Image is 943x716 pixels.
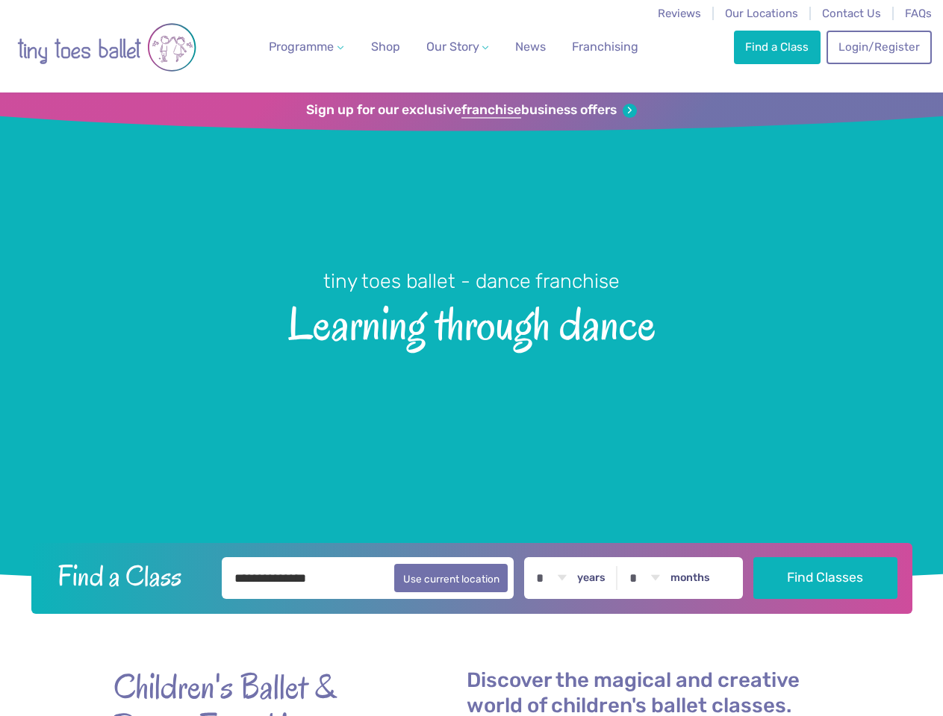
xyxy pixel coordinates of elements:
[753,557,897,599] button: Find Classes
[263,32,349,62] a: Programme
[24,295,919,350] span: Learning through dance
[670,571,710,585] label: months
[371,40,400,54] span: Shop
[827,31,931,63] a: Login/Register
[566,32,644,62] a: Franchising
[461,102,521,119] strong: franchise
[323,269,620,293] small: tiny toes ballet - dance franchise
[365,32,406,62] a: Shop
[725,7,798,20] a: Our Locations
[822,7,881,20] a: Contact Us
[577,571,606,585] label: years
[46,557,211,594] h2: Find a Class
[306,102,637,119] a: Sign up for our exclusivefranchisebusiness offers
[269,40,334,54] span: Programme
[394,564,508,592] button: Use current location
[572,40,638,54] span: Franchising
[515,40,546,54] span: News
[734,31,821,63] a: Find a Class
[426,40,479,54] span: Our Story
[17,10,196,85] img: tiny toes ballet
[905,7,932,20] a: FAQs
[658,7,701,20] a: Reviews
[509,32,552,62] a: News
[420,32,494,62] a: Our Story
